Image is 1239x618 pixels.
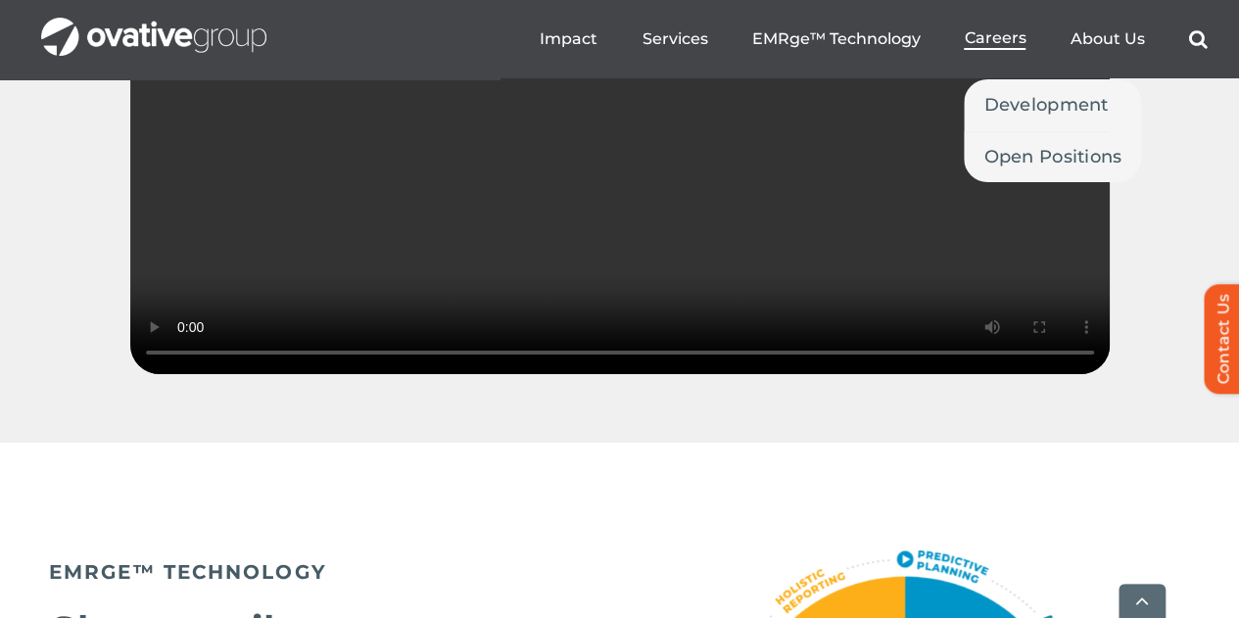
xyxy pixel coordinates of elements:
[964,131,1141,182] a: Open Positions
[41,16,266,34] a: OG_Full_horizontal_WHT
[983,143,1121,170] span: Open Positions
[751,29,920,49] a: EMRge™ Technology
[1070,29,1144,49] a: About Us
[540,8,1207,71] nav: Menu
[964,28,1025,50] a: Careers
[964,79,1141,130] a: Development
[642,29,707,49] a: Services
[983,91,1108,119] span: Development
[964,28,1025,48] span: Careers
[1188,29,1207,49] a: Search
[49,560,620,584] h5: EMRGE™ TECHNOLOGY
[540,29,597,49] a: Impact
